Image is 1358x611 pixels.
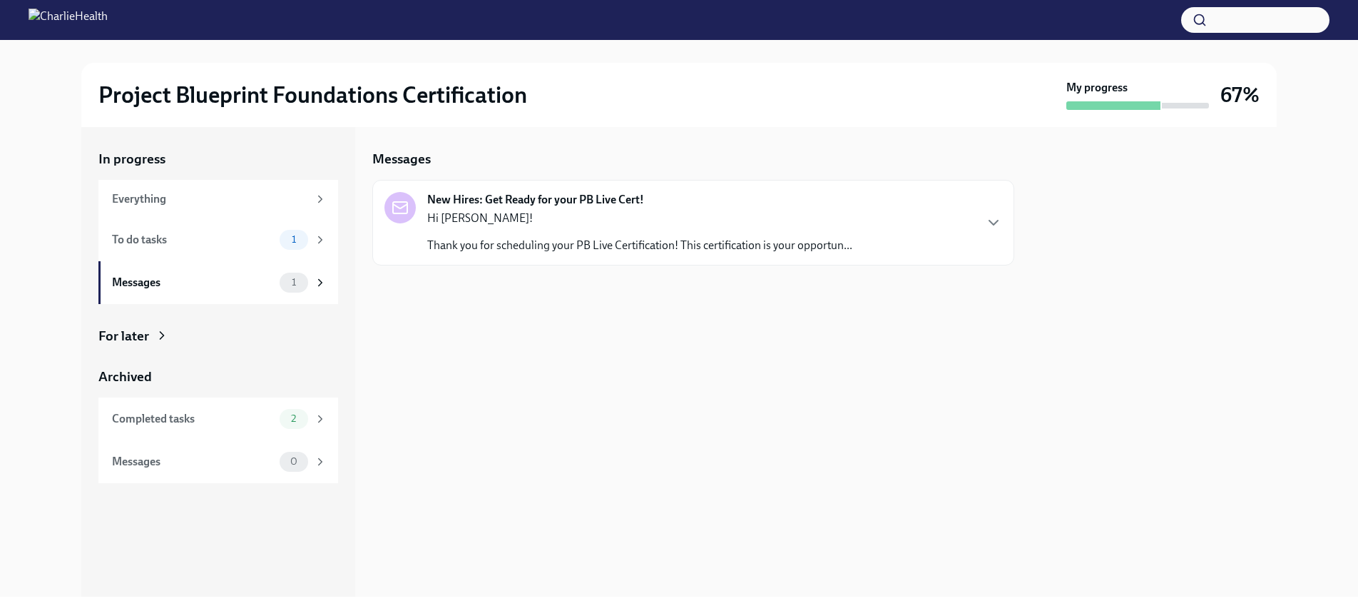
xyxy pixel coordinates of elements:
a: In progress [98,150,338,168]
img: CharlieHealth [29,9,108,31]
span: 0 [282,456,306,467]
h5: Messages [372,150,431,168]
h2: Project Blueprint Foundations Certification [98,81,527,109]
div: Messages [112,275,274,291]
strong: My progress [1066,80,1128,96]
a: Everything [98,180,338,218]
a: To do tasks1 [98,218,338,261]
a: Messages1 [98,261,338,304]
div: Messages [112,454,274,470]
p: Hi [PERSON_NAME]! [427,211,852,226]
div: Completed tasks [112,411,274,427]
a: Archived [98,368,338,386]
div: Everything [112,191,308,207]
p: Thank you for scheduling your PB Live Certification! This certification is your opportun... [427,238,852,253]
a: Messages0 [98,440,338,483]
span: 1 [283,234,305,245]
a: Completed tasks2 [98,398,338,440]
span: 1 [283,277,305,288]
strong: New Hires: Get Ready for your PB Live Cert! [427,192,644,208]
h3: 67% [1220,82,1260,108]
div: For later [98,327,149,345]
a: For later [98,327,338,345]
span: 2 [282,413,305,424]
div: To do tasks [112,232,274,248]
